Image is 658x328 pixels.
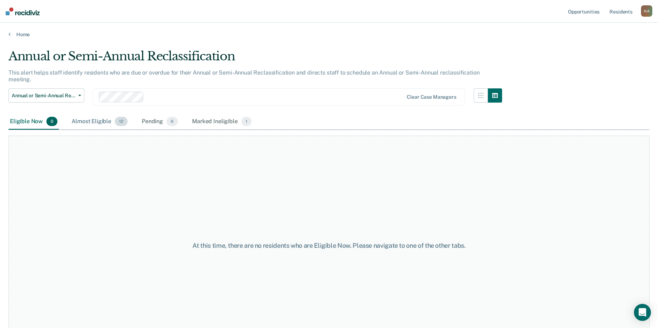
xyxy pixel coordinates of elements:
span: 6 [167,117,178,126]
span: 12 [115,117,128,126]
div: Annual or Semi-Annual Reclassification [9,49,502,69]
div: At this time, there are no residents who are Eligible Now. Please navigate to one of the other tabs. [169,242,489,250]
a: Home [9,31,649,38]
div: Eligible Now0 [9,114,59,130]
button: Annual or Semi-Annual Reclassification [9,88,84,103]
div: Clear case managers [407,94,456,100]
img: Recidiviz [6,7,40,15]
p: This alert helps staff identify residents who are due or overdue for their Annual or Semi-Annual ... [9,69,479,83]
span: Annual or Semi-Annual Reclassification [12,93,75,99]
div: Open Intercom Messenger [634,304,651,321]
div: Pending6 [140,114,179,130]
span: 1 [241,117,252,126]
button: HA [641,5,652,17]
div: H A [641,5,652,17]
div: Marked Ineligible1 [191,114,253,130]
div: Almost Eligible12 [70,114,129,130]
span: 0 [46,117,57,126]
